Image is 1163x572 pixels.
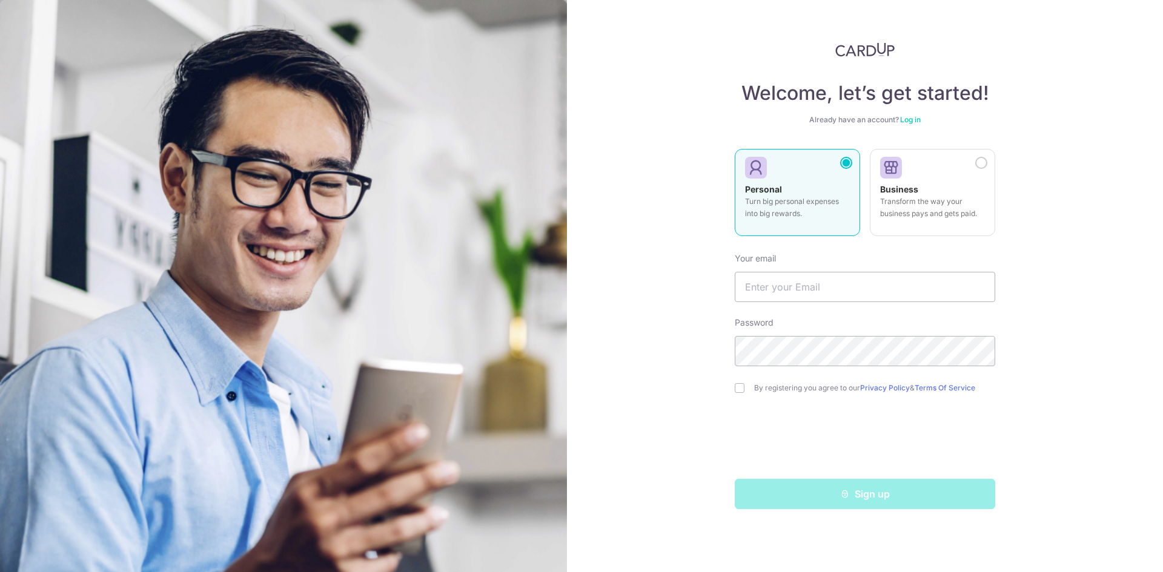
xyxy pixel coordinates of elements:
a: Privacy Policy [860,383,910,392]
p: Transform the way your business pays and gets paid. [880,196,985,220]
a: Personal Turn big personal expenses into big rewards. [735,149,860,243]
a: Terms Of Service [915,383,975,392]
h4: Welcome, let’s get started! [735,81,995,105]
img: CardUp Logo [835,42,895,57]
iframe: reCAPTCHA [773,417,957,464]
div: Already have an account? [735,115,995,125]
a: Business Transform the way your business pays and gets paid. [870,149,995,243]
label: Your email [735,252,776,265]
input: Enter your Email [735,272,995,302]
a: Log in [900,115,921,124]
label: By registering you agree to our & [754,383,995,393]
p: Turn big personal expenses into big rewards. [745,196,850,220]
label: Password [735,317,774,329]
strong: Personal [745,184,782,194]
strong: Business [880,184,918,194]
